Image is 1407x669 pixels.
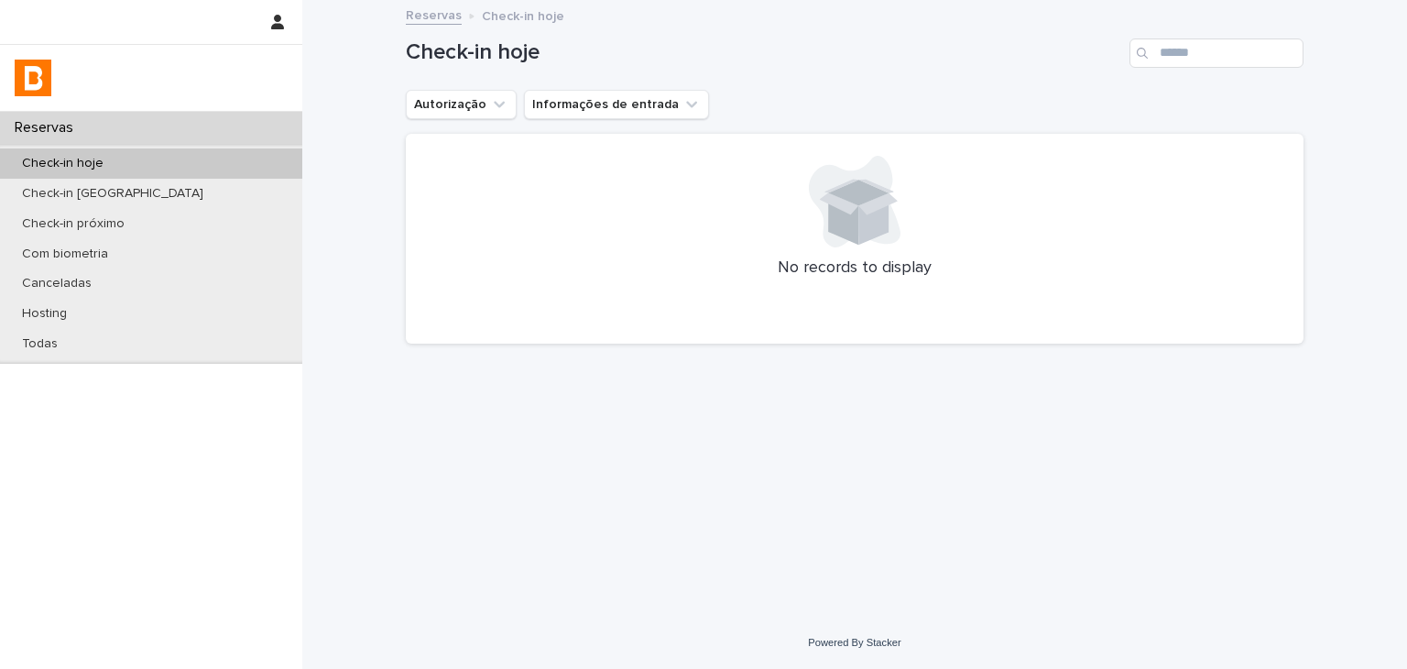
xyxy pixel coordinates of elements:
p: Check-in hoje [7,156,118,171]
p: Hosting [7,306,82,322]
a: Reservas [406,4,462,25]
p: Check-in [GEOGRAPHIC_DATA] [7,186,218,202]
button: Autorização [406,90,517,119]
p: Canceladas [7,276,106,291]
input: Search [1129,38,1303,68]
p: Todas [7,336,72,352]
h1: Check-in hoje [406,39,1122,66]
button: Informações de entrada [524,90,709,119]
p: Check-in próximo [7,216,139,232]
p: Com biometria [7,247,123,262]
a: Powered By Stacker [808,637,900,648]
p: Check-in hoje [482,5,564,25]
img: zVaNuJHRTjyIjT5M9Xd5 [15,60,51,96]
p: No records to display [428,258,1282,279]
p: Reservas [7,119,88,137]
